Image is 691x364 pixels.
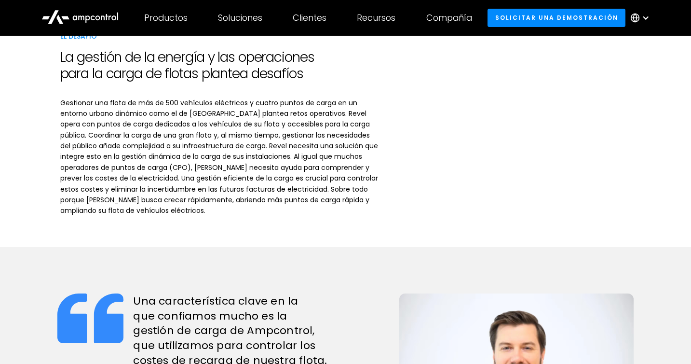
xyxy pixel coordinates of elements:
font: Solicitar una demostración [495,14,618,22]
div: Soluciones [218,13,262,23]
iframe: Mini vídeo de Revel El desafío [404,31,638,154]
font: La gestión de la energía y las operaciones para la carga de flotas plantea desafíos [60,48,314,83]
a: Solicitar una demostración [488,9,625,27]
font: Clientes [293,12,326,24]
font: Compañía [426,12,472,24]
div: Recursos [357,13,395,23]
div: Productos [144,13,188,23]
font: Productos [144,12,188,24]
div: Compañía [426,13,472,23]
div: Clientes [293,13,326,23]
font: Gestionar una flota de más de 500 vehículos eléctricos y cuatro puntos de carga en un entorno urb... [60,98,378,216]
font: El desafío [60,31,97,41]
img: icono de cita [57,294,124,343]
font: Soluciones [218,12,262,24]
font: Recursos [357,12,395,24]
